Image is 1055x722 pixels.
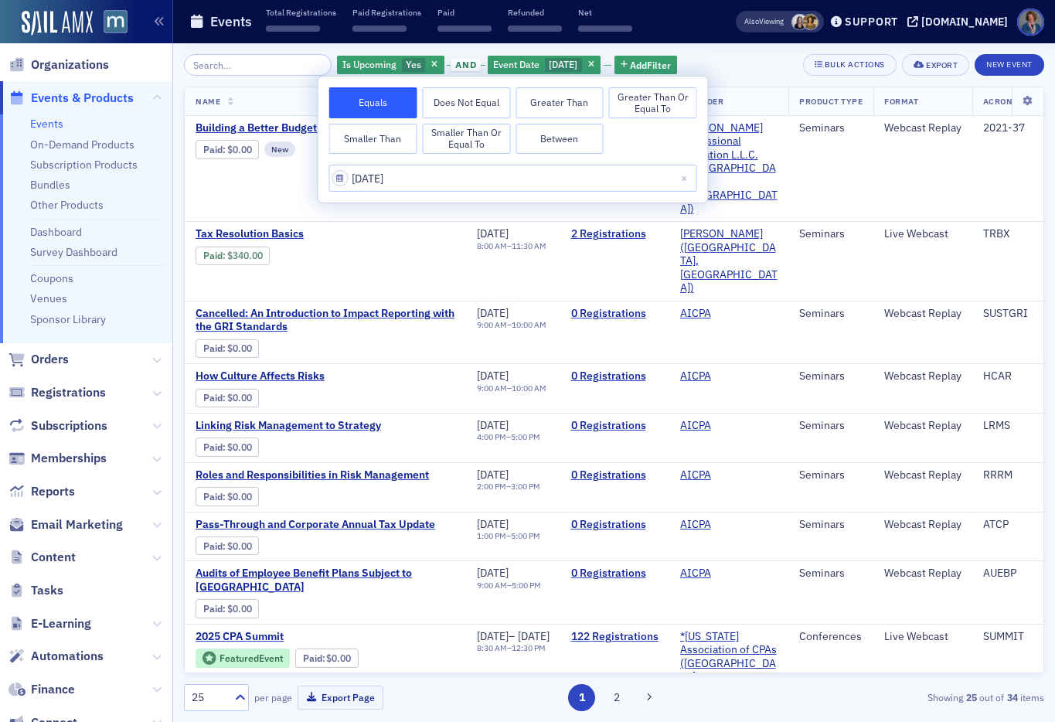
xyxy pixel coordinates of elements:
[477,481,506,492] time: 2:00 PM
[477,240,507,251] time: 8:00 AM
[9,516,123,533] a: Email Marketing
[266,7,336,18] p: Total Registrations
[203,250,223,261] a: Paid
[791,14,808,30] span: Kelly Brown
[31,582,63,599] span: Tasks
[477,431,506,442] time: 4:00 PM
[31,450,107,467] span: Memberships
[9,582,63,599] a: Tasks
[192,690,226,706] div: 25
[352,7,421,18] p: Paid Registrations
[227,144,252,155] span: $0.00
[568,684,595,711] button: 1
[203,540,227,552] span: :
[447,59,485,71] button: and
[680,227,778,295] a: [PERSON_NAME] ([GEOGRAPHIC_DATA], [GEOGRAPHIC_DATA])
[196,389,259,407] div: Paid: 0 - $0
[406,58,421,70] span: Yes
[203,441,223,453] a: Paid
[227,250,263,261] span: $340.00
[983,630,1043,644] div: SUMMIT
[477,581,541,591] div: –
[604,684,631,711] button: 2
[680,518,778,532] span: AICPA
[680,227,778,295] span: Werner-Rocca (Flourtown, PA)
[907,16,1013,27] button: [DOMAIN_NAME]
[196,599,259,618] div: Paid: 0 - $0
[477,566,509,580] span: [DATE]
[196,468,455,482] span: Roles and Responsibilities in Risk Management
[9,56,109,73] a: Organizations
[549,58,577,70] span: [DATE]
[902,54,969,76] button: Export
[196,419,455,433] span: Linking Risk Management to Strategy
[983,419,1043,433] div: LRMS
[799,468,863,482] div: Seminars
[477,642,507,653] time: 8:30 AM
[511,431,540,442] time: 5:00 PM
[508,7,562,18] p: Refunded
[266,26,320,32] span: ‌
[437,26,492,32] span: ‌
[680,567,778,581] span: AICPA
[983,96,1026,107] span: Acronym
[329,124,417,155] button: Smaller Than
[799,419,863,433] div: Seminars
[512,383,546,393] time: 10:00 AM
[680,419,711,433] a: AICPA
[196,518,455,532] a: Pass-Through and Corporate Annual Tax Update
[337,56,444,75] div: Yes
[477,629,509,643] span: [DATE]
[983,121,1043,135] div: 2021-37
[9,351,69,368] a: Orders
[31,56,109,73] span: Organizations
[802,14,818,30] span: Laura Swann
[571,518,659,532] a: 0 Registrations
[477,432,540,442] div: –
[884,468,961,482] div: Webcast Replay
[983,567,1043,581] div: AUEBP
[975,56,1044,70] a: New Event
[884,567,961,581] div: Webcast Replay
[511,530,540,541] time: 5:00 PM
[508,26,562,32] span: ‌
[184,54,332,76] input: Search…
[571,419,659,433] a: 0 Registrations
[680,630,778,711] span: *Maryland Association of CPAs (Timonium, MD)
[512,642,546,653] time: 12:30 PM
[477,530,506,541] time: 1:00 PM
[609,87,697,118] button: Greater Than or Equal To
[196,339,259,358] div: Paid: 0 - $0
[30,291,67,305] a: Venues
[30,271,73,285] a: Coupons
[9,90,134,107] a: Events & Products
[342,58,396,70] span: Is Upcoming
[196,649,290,668] div: Featured Event
[799,567,863,581] div: Seminars
[884,370,961,383] div: Webcast Replay
[799,121,863,135] div: Seminars
[477,369,509,383] span: [DATE]
[9,417,107,434] a: Subscriptions
[516,124,604,155] button: Between
[196,121,455,135] a: Building a Better Budget in a Time of Uncertainty
[422,124,510,155] button: Smaller Than or Equal To
[203,144,223,155] a: Paid
[477,643,550,653] div: –
[422,87,510,118] button: Does Not Equal
[30,312,106,326] a: Sponsor Library
[31,615,91,632] span: E-Learning
[104,10,128,34] img: SailAMX
[676,165,697,192] button: Close
[9,681,75,698] a: Finance
[196,438,259,456] div: Paid: 0 - $0
[680,370,711,383] a: AICPA
[31,681,75,698] span: Finance
[227,392,252,404] span: $0.00
[9,648,104,665] a: Automations
[884,227,961,241] div: Live Webcast
[329,165,697,192] input: MM/DD/YYYY
[203,441,227,453] span: :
